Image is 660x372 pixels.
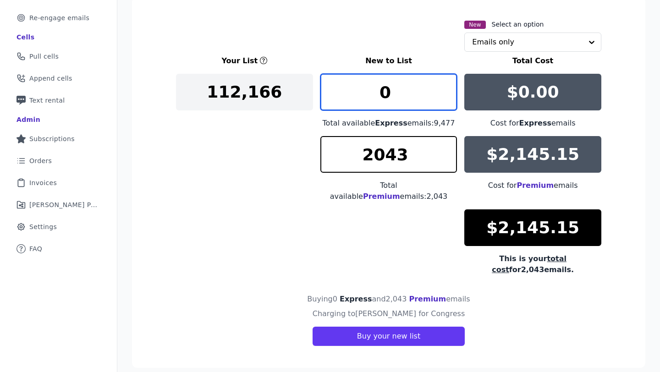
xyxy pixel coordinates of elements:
p: $2,145.15 [486,219,579,237]
span: Premium [517,181,554,190]
span: Express [340,295,372,303]
p: $0.00 [507,83,559,101]
a: FAQ [7,239,110,259]
span: Orders [29,156,52,165]
span: Invoices [29,178,57,187]
span: Settings [29,222,57,231]
a: Orders [7,151,110,171]
span: Pull cells [29,52,59,61]
span: Premium [409,295,446,303]
a: Text rental [7,90,110,110]
label: Select an option [492,20,544,29]
span: Subscriptions [29,134,75,143]
h3: New to List [320,55,457,66]
div: Cost for emails [464,180,601,191]
a: Settings [7,217,110,237]
a: [PERSON_NAME] Performance [7,195,110,215]
div: Total available emails: 2,043 [320,180,457,202]
span: Re-engage emails [29,13,89,22]
a: Invoices [7,173,110,193]
span: Premium [363,192,400,201]
a: Pull cells [7,46,110,66]
h3: Total Cost [464,55,601,66]
p: 112,166 [207,83,282,101]
span: [PERSON_NAME] Performance [29,200,99,209]
span: Append cells [29,74,72,83]
span: Express [375,119,407,127]
a: Append cells [7,68,110,88]
span: Text rental [29,96,65,105]
div: This is your for 2,043 emails. [464,253,601,275]
h3: Your List [221,55,258,66]
a: Subscriptions [7,129,110,149]
div: Total available emails: 9,477 [320,118,457,129]
h4: Charging to [PERSON_NAME] for Congress [313,308,465,319]
div: Cells [16,33,34,42]
span: Express [519,119,552,127]
div: Cost for emails [464,118,601,129]
a: Re-engage emails [7,8,110,28]
h4: Buying 0 and 2,043 emails [307,294,470,305]
span: New [464,21,485,29]
span: FAQ [29,244,42,253]
p: $2,145.15 [486,145,579,164]
div: Admin [16,115,40,124]
button: Buy your new list [313,327,465,346]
